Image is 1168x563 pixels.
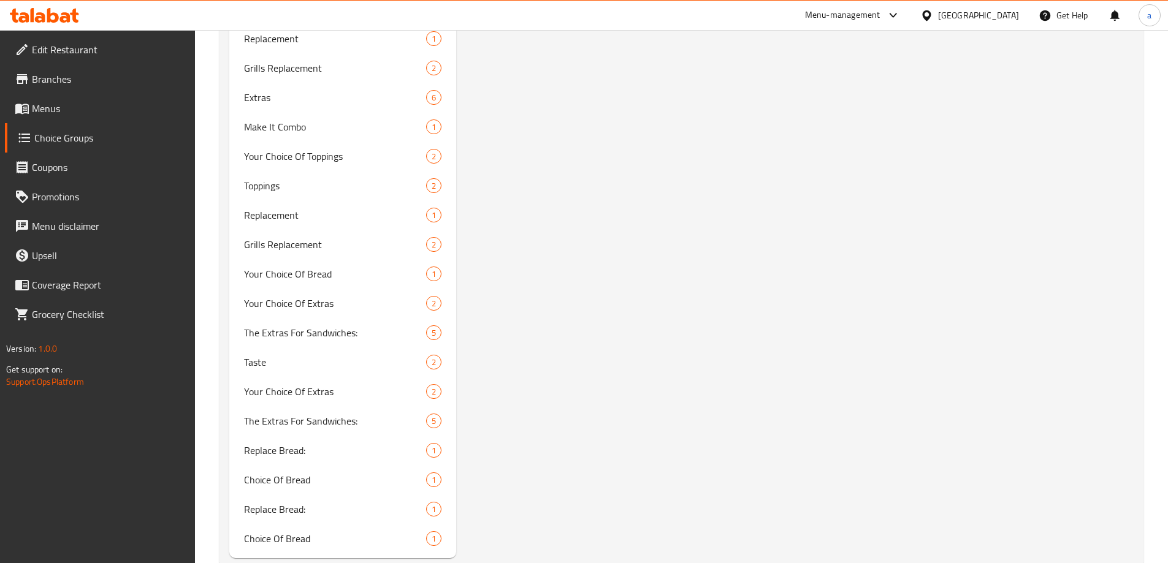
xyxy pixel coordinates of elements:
span: 5 [427,327,441,339]
span: 1 [427,504,441,515]
span: Grills Replacement [244,61,427,75]
span: Promotions [32,189,185,204]
span: Choice Of Bread [244,531,427,546]
span: Grocery Checklist [32,307,185,322]
div: Choices [426,237,441,252]
div: Choice Of Bread1 [229,524,457,553]
div: Choices [426,266,441,281]
span: Menu disclaimer [32,219,185,233]
div: Choices [426,355,441,369]
a: Choice Groups [5,123,195,153]
span: Upsell [32,248,185,263]
span: Toppings [244,178,427,193]
span: Replacement [244,208,427,222]
span: 2 [427,180,441,192]
span: 2 [427,151,441,162]
span: Branches [32,72,185,86]
div: Your Choice Of Extras2 [229,289,457,318]
span: 1 [427,33,441,45]
span: Your Choice Of Extras [244,384,427,399]
span: 1 [427,474,441,486]
span: 1 [427,268,441,280]
span: The Extras For Sandwiches: [244,325,427,340]
div: Choices [426,443,441,458]
div: Your Choice Of Bread1 [229,259,457,289]
a: Grocery Checklist [5,300,195,329]
div: Choices [426,61,441,75]
a: Upsell [5,241,195,270]
span: Your Choice Of Extras [244,296,427,311]
div: Choices [426,208,441,222]
div: Replace Bread:1 [229,436,457,465]
span: 1 [427,121,441,133]
span: 1 [427,533,441,545]
span: Version: [6,341,36,357]
div: Choices [426,384,441,399]
div: Replacement1 [229,200,457,230]
div: Menu-management [805,8,880,23]
div: Choices [426,31,441,46]
div: Choices [426,531,441,546]
span: Coverage Report [32,278,185,292]
div: Your Choice Of Extras2 [229,377,457,406]
div: Choices [426,149,441,164]
a: Menus [5,94,195,123]
div: Make It Combo1 [229,112,457,142]
div: Choices [426,119,441,134]
span: Extras [244,90,427,105]
span: Coupons [32,160,185,175]
a: Coverage Report [5,270,195,300]
span: 2 [427,239,441,251]
span: a [1147,9,1151,22]
span: Get support on: [6,361,63,377]
span: Replace Bread: [244,502,427,516]
span: 1 [427,445,441,456]
span: 1.0.0 [38,341,57,357]
span: Your Choice Of Bread [244,266,427,281]
span: 6 [427,92,441,104]
div: Choices [426,178,441,193]
span: Edit Restaurant [32,42,185,57]
div: Extras6 [229,83,457,112]
a: Menu disclaimer [5,211,195,241]
div: The Extras For Sandwiches:5 [229,318,457,347]
span: 2 [427,386,441,398]
span: 5 [427,415,441,427]
span: 2 [427,62,441,74]
span: 2 [427,357,441,368]
div: The Extras For Sandwiches:5 [229,406,457,436]
div: Choices [426,502,441,516]
span: The Extras For Sandwiches: [244,414,427,428]
span: 2 [427,298,441,309]
span: Replace Bread: [244,443,427,458]
div: Choices [426,90,441,105]
span: Replacement [244,31,427,46]
div: Choices [426,296,441,311]
div: Replace Bread:1 [229,494,457,524]
div: Replacement1 [229,24,457,53]
span: Choice Groups [34,130,185,145]
div: Grills Replacement2 [229,53,457,83]
span: 1 [427,210,441,221]
div: [GEOGRAPHIC_DATA] [938,9,1019,22]
div: Choices [426,472,441,487]
a: Support.OpsPlatform [6,374,84,390]
div: Choices [426,325,441,340]
span: Your Choice Of Toppings [244,149,427,164]
span: Grills Replacement [244,237,427,252]
span: Taste [244,355,427,369]
span: Make It Combo [244,119,427,134]
div: Taste2 [229,347,457,377]
span: Menus [32,101,185,116]
a: Branches [5,64,195,94]
div: Toppings2 [229,171,457,200]
a: Promotions [5,182,195,211]
div: Choices [426,414,441,428]
a: Edit Restaurant [5,35,195,64]
div: Your Choice Of Toppings2 [229,142,457,171]
span: Choice Of Bread [244,472,427,487]
div: Choice Of Bread1 [229,465,457,494]
a: Coupons [5,153,195,182]
div: Grills Replacement2 [229,230,457,259]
